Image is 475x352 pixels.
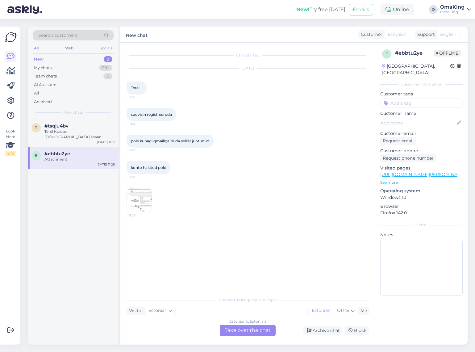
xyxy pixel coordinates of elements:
[358,308,367,314] div: Me
[97,140,115,145] div: [DATE] 11:31
[104,56,112,62] div: 2
[440,5,471,15] a: OmaKingOmaKing
[309,306,334,315] div: Estonian
[303,326,342,335] div: Archive chat
[127,52,369,58] div: Chat started
[128,121,152,126] span: 11:29
[34,82,57,88] div: AI Assistant
[129,213,152,218] span: 11:29
[127,188,152,213] img: Attachment
[380,165,463,171] p: Visited pages
[5,151,16,156] div: 2 / 3
[148,307,167,314] span: Estonian
[34,73,57,79] div: Team chats
[128,95,152,99] span: 11:29
[388,31,406,38] span: Estonian
[296,6,310,12] b: New!
[380,137,416,145] div: Request email
[380,154,436,162] div: Request phone number
[34,90,39,96] div: All
[296,6,346,13] div: Try free [DATE]:
[380,110,463,117] p: Customer name
[440,5,465,10] div: OmaKing
[380,148,463,154] p: Customer phone
[34,65,52,71] div: My chats
[35,125,37,130] span: t
[33,44,40,52] div: All
[380,180,463,185] p: See more ...
[358,31,382,38] div: Customer
[99,65,112,71] div: 99+
[345,326,369,335] div: Block
[128,148,152,153] span: 11:29
[103,73,112,79] div: 0
[440,10,465,15] div: OmaKing
[34,99,52,105] div: Archived
[127,297,369,303] div: Choose the language and reply
[34,56,44,62] div: New
[380,194,463,201] p: Windows 10
[385,52,388,56] span: e
[38,32,77,39] span: Search customers
[440,31,456,38] span: English
[434,50,461,57] span: Offline
[127,65,369,71] div: [DATE]
[381,4,414,15] div: Online
[131,165,166,170] span: konto häkitud pole
[44,123,69,129] span: #tsqju4bv
[5,128,16,156] div: Look Here
[380,91,463,97] p: Customer tags
[44,129,115,140] div: Tere! Kuidas [DEMOGRAPHIC_DATA]%saan toasussidele vöi on see juba maha arvestatud,tänan!
[98,44,114,52] div: Socials
[35,153,37,158] span: e
[380,232,463,238] p: Notes
[380,203,463,210] p: Browser
[380,210,463,216] p: Firefox 142.0
[415,31,435,38] div: Support
[5,31,17,43] img: Askly Logo
[380,222,463,228] div: Extra
[126,30,148,39] label: New chat
[131,112,172,117] span: soovisin registreeruda
[349,4,373,15] button: Emails
[131,139,209,143] span: pole kunagi gmailiga mida sellist juhtunud
[64,44,75,52] div: Web
[220,325,276,336] div: Take over the chat
[381,119,456,126] input: Add name
[429,5,438,14] div: O
[97,162,115,167] div: [DATE] 11:29
[127,308,143,314] div: Visitor
[44,157,115,162] div: Attachment
[229,319,266,324] div: Estonian to Estonian
[380,188,463,194] p: Operating system
[63,110,83,115] span: New chats
[380,98,463,108] input: Add a tag
[380,130,463,137] p: Customer email
[395,49,434,57] div: # ebbtu2ye
[380,172,465,177] a: [URL][DOMAIN_NAME][PERSON_NAME]
[128,174,152,179] span: 11:29
[44,151,70,157] span: #ebbtu2ye
[337,308,350,313] span: Other
[380,82,463,87] div: Customer information
[382,63,450,76] div: [GEOGRAPHIC_DATA], [GEOGRAPHIC_DATA]
[131,86,140,90] span: Tere!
